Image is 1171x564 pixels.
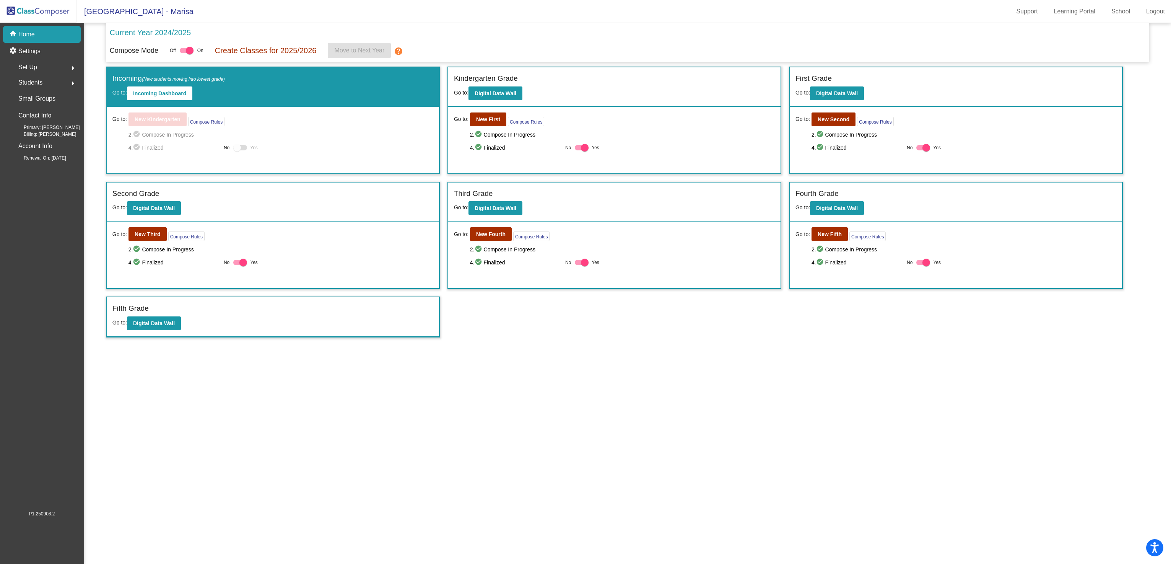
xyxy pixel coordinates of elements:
p: Settings [18,47,41,56]
mat-icon: check_circle [816,130,825,139]
span: Move to Next Year [335,47,385,54]
mat-icon: check_circle [133,258,142,267]
span: Go to: [112,115,127,123]
span: No [224,144,229,151]
button: New Second [812,112,855,126]
mat-icon: check_circle [475,245,484,254]
mat-icon: arrow_right [68,64,78,73]
b: New Third [135,231,161,237]
b: New Second [818,116,849,122]
label: Second Grade [112,188,159,199]
span: On [197,47,203,54]
span: Go to: [795,204,810,210]
span: 2. Compose In Progress [470,130,775,139]
mat-icon: check_circle [475,143,484,152]
a: Logout [1140,5,1171,18]
mat-icon: check_circle [475,130,484,139]
span: 4. Finalized [812,258,903,267]
mat-icon: settings [9,47,18,56]
span: Billing: [PERSON_NAME] [11,131,76,138]
span: 4. Finalized [812,143,903,152]
label: First Grade [795,73,832,84]
p: Small Groups [18,93,55,104]
span: Go to: [112,319,127,326]
mat-icon: check_circle [475,258,484,267]
label: Third Grade [454,188,493,199]
span: 2. Compose In Progress [812,245,1116,254]
span: 4. Finalized [470,143,561,152]
button: Compose Rules [857,117,893,126]
label: Fourth Grade [795,188,839,199]
span: Go to: [454,230,468,238]
button: Compose Rules [188,117,224,126]
p: Contact Info [18,110,51,121]
span: Go to: [112,90,127,96]
span: Go to: [454,90,468,96]
span: 4. Finalized [128,143,220,152]
span: Go to: [112,204,127,210]
span: Go to: [454,204,468,210]
mat-icon: check_circle [816,258,825,267]
a: Learning Portal [1048,5,1102,18]
span: Go to: [454,115,468,123]
mat-icon: help [394,47,403,56]
span: Primary: [PERSON_NAME] [11,124,80,131]
mat-icon: home [9,30,18,39]
mat-icon: check_circle [133,245,142,254]
p: Create Classes for 2025/2026 [215,45,317,56]
mat-icon: check_circle [816,245,825,254]
span: [GEOGRAPHIC_DATA] - Marisa [76,5,194,18]
span: Yes [250,258,258,267]
span: Go to: [795,115,810,123]
span: No [224,259,229,266]
button: New Third [128,227,167,241]
span: 2. Compose In Progress [470,245,775,254]
span: Students [18,77,42,88]
button: New Fourth [470,227,512,241]
p: Current Year 2024/2025 [110,27,191,38]
button: Digital Data Wall [127,316,181,330]
p: Home [18,30,35,39]
a: Support [1010,5,1044,18]
b: New First [476,116,500,122]
span: (New students moving into lowest grade) [142,77,225,82]
mat-icon: check_circle [133,130,142,139]
span: Go to: [795,230,810,238]
button: Digital Data Wall [468,86,522,100]
button: Incoming Dashboard [127,86,192,100]
span: No [565,259,571,266]
mat-icon: check_circle [816,143,825,152]
b: Digital Data Wall [133,320,175,326]
span: No [565,144,571,151]
span: No [907,259,912,266]
p: Account Info [18,141,52,152]
span: Yes [933,143,941,152]
span: Set Up [18,62,37,73]
b: New Kindergarten [135,116,181,122]
span: 4. Finalized [128,258,220,267]
a: School [1105,5,1136,18]
button: Compose Rules [849,231,886,241]
button: New Kindergarten [128,112,187,126]
b: New Fourth [476,231,506,237]
button: Digital Data Wall [810,86,864,100]
label: Incoming [112,73,225,84]
label: Fifth Grade [112,303,149,314]
button: Digital Data Wall [810,201,864,215]
b: Digital Data Wall [475,205,516,211]
button: Digital Data Wall [127,201,181,215]
button: Digital Data Wall [468,201,522,215]
b: Digital Data Wall [133,205,175,211]
button: Compose Rules [168,231,205,241]
span: Renewal On: [DATE] [11,155,66,161]
button: Compose Rules [513,231,550,241]
mat-icon: arrow_right [68,79,78,88]
span: Off [170,47,176,54]
p: Compose Mode [110,46,158,56]
button: New First [470,112,506,126]
button: Compose Rules [508,117,544,126]
button: Move to Next Year [328,43,391,58]
span: Go to: [795,90,810,96]
span: 4. Finalized [470,258,561,267]
span: 2. Compose In Progress [128,245,433,254]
